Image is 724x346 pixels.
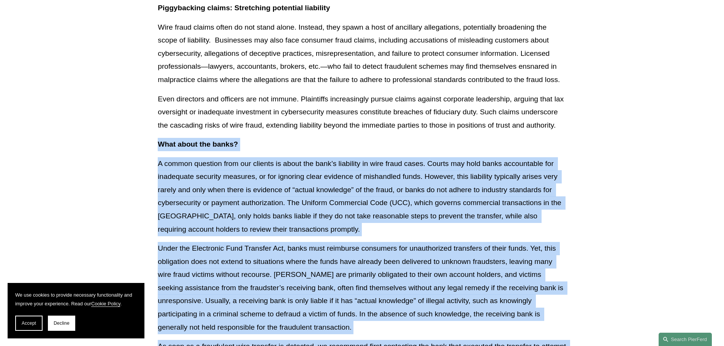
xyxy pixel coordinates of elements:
a: Search this site [659,333,712,346]
span: Decline [54,321,70,326]
p: We use cookies to provide necessary functionality and improve your experience. Read our . [15,291,137,308]
p: Wire fraud claims often do not stand alone. Instead, they spawn a host of ancillary allegations, ... [158,21,566,87]
p: Under the Electronic Fund Transfer Act, banks must reimburse consumers for unauthorized transfers... [158,242,566,334]
p: Even directors and officers are not immune. Plaintiffs increasingly pursue claims against corpora... [158,93,566,132]
strong: What about the banks? [158,140,238,148]
section: Cookie banner [8,283,144,338]
strong: Piggybacking claims: Stretching potential liability [158,4,330,12]
a: Cookie Policy [91,301,120,307]
button: Accept [15,316,43,331]
span: Accept [22,321,36,326]
p: A common question from our clients is about the bank’s liability in wire fraud cases. Courts may ... [158,157,566,236]
button: Decline [48,316,75,331]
